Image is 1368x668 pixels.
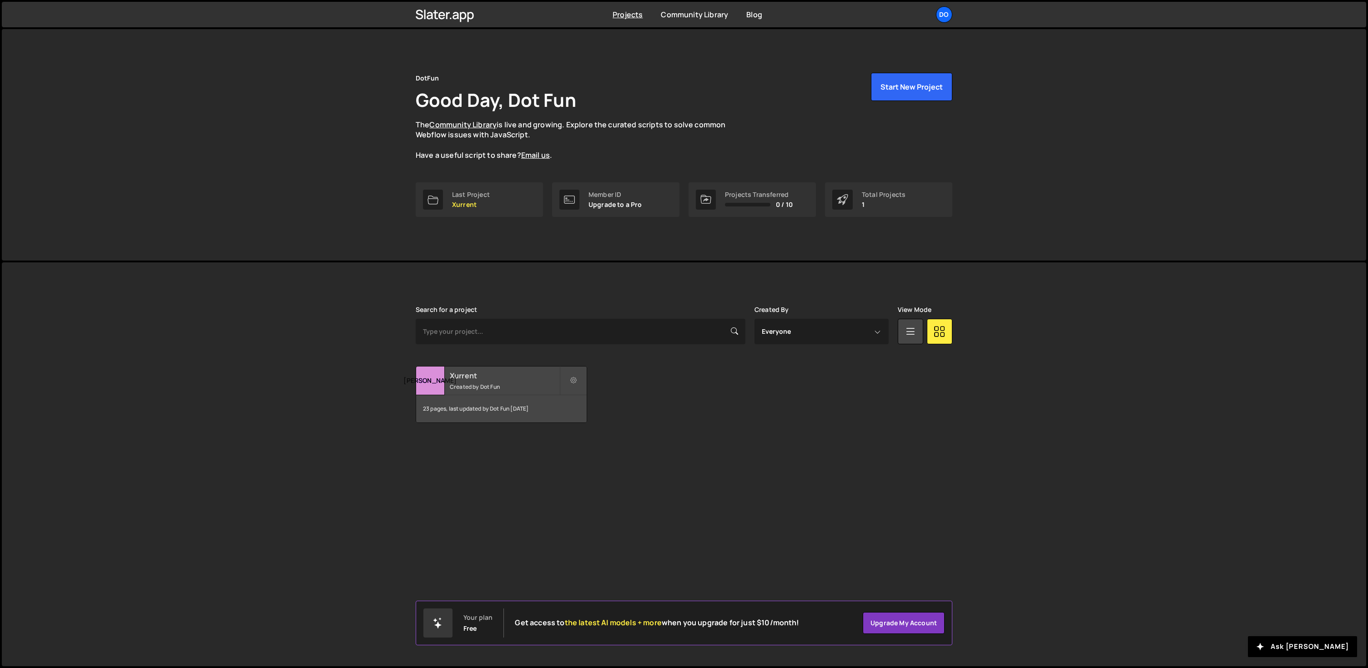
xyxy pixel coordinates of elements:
div: Projects Transferred [725,191,793,198]
div: Last Project [452,191,490,198]
h1: Good Day, Dot Fun [416,87,576,112]
a: Last Project Xurrent [416,182,543,217]
div: DotFun [416,73,439,84]
a: Blog [746,10,762,20]
button: Start New Project [871,73,952,101]
p: The is live and growing. Explore the curated scripts to solve common Webflow issues with JavaScri... [416,120,743,161]
label: Created By [754,306,789,313]
a: Email us [521,150,550,160]
label: Search for a project [416,306,477,313]
div: Member ID [588,191,642,198]
a: Community Library [429,120,497,130]
h2: Xurrent [450,371,559,381]
div: Your plan [463,614,493,621]
div: [PERSON_NAME] [416,367,445,395]
p: 1 [862,201,905,208]
a: Do [936,6,952,23]
input: Type your project... [416,319,745,344]
small: Created by Dot Fun [450,383,559,391]
label: View Mode [898,306,931,313]
a: Projects [613,10,643,20]
button: Ask [PERSON_NAME] [1248,636,1357,657]
a: Upgrade my account [863,612,945,634]
div: 23 pages, last updated by Dot Fun [DATE] [416,395,587,422]
h2: Get access to when you upgrade for just $10/month! [515,618,799,627]
p: Xurrent [452,201,490,208]
p: Upgrade to a Pro [588,201,642,208]
span: the latest AI models + more [565,618,662,628]
span: 0 / 10 [776,201,793,208]
a: [PERSON_NAME] Xurrent Created by Dot Fun 23 pages, last updated by Dot Fun [DATE] [416,366,587,423]
div: Free [463,625,477,632]
a: Community Library [661,10,728,20]
div: Total Projects [862,191,905,198]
